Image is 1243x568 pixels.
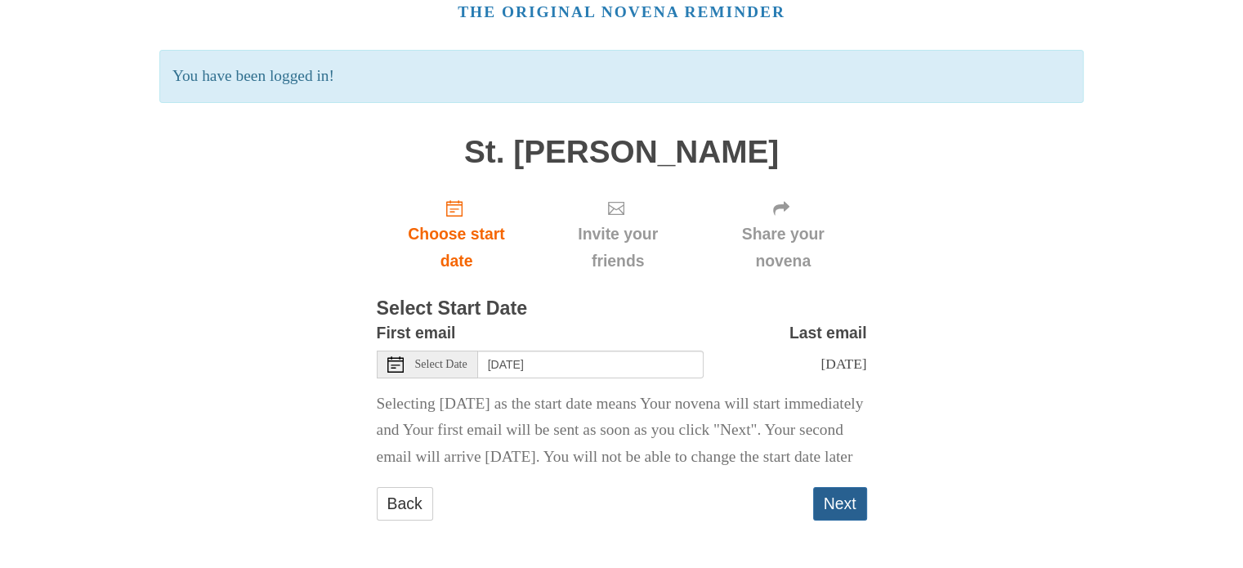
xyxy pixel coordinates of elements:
[377,298,867,320] h3: Select Start Date
[377,186,537,283] a: Choose start date
[377,135,867,170] h1: St. [PERSON_NAME]
[552,221,682,275] span: Invite your friends
[789,320,867,347] label: Last email
[478,351,704,378] input: Use the arrow keys to pick a date
[415,359,467,370] span: Select Date
[813,487,867,521] button: Next
[536,186,699,283] div: Click "Next" to confirm your start date first.
[820,356,866,372] span: [DATE]
[716,221,851,275] span: Share your novena
[377,487,433,521] a: Back
[700,186,867,283] div: Click "Next" to confirm your start date first.
[458,3,785,20] a: The original novena reminder
[393,221,521,275] span: Choose start date
[377,391,867,472] p: Selecting [DATE] as the start date means Your novena will start immediately and Your first email ...
[377,320,456,347] label: First email
[159,50,1084,103] p: You have been logged in!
